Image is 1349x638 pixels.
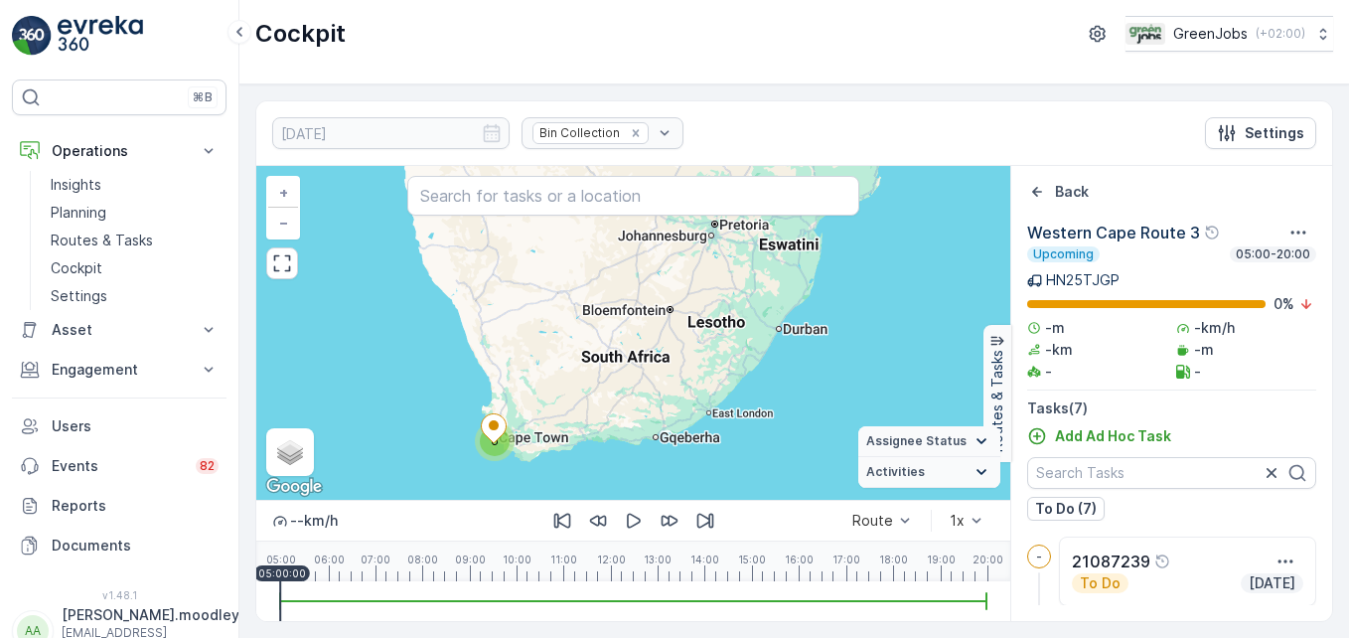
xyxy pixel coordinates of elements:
p: Cockpit [51,258,102,278]
summary: Assignee Status [858,426,1000,457]
p: Add Ad Hoc Task [1055,426,1171,446]
p: 05:00-20:00 [1234,246,1312,262]
p: Back [1055,182,1089,202]
p: Operations [52,141,187,161]
p: 06:00 [314,554,345,565]
a: Insights [43,171,226,199]
p: 08:00 [407,554,438,565]
button: Operations [12,131,226,171]
p: Settings [51,286,107,306]
a: Documents [12,526,226,565]
a: Planning [43,199,226,227]
p: 09:00 [455,554,486,565]
p: Cockpit [255,18,346,50]
p: 11:00 [550,554,577,565]
img: logo_light-DOdMpM7g.png [58,16,143,56]
a: Reports [12,486,226,526]
p: 15:00 [738,554,766,565]
p: To Do (7) [1035,499,1097,519]
p: 21087239 [1072,550,1150,573]
p: -km [1045,340,1073,360]
a: Events82 [12,446,226,486]
button: To Do (7) [1027,497,1105,521]
p: 12:00 [597,554,626,565]
p: Events [52,456,184,476]
p: 05:00:00 [258,567,306,579]
a: Cockpit [43,254,226,282]
div: 1x [950,513,965,529]
p: -km/h [1194,318,1235,338]
p: Western Cape Route 3 [1027,221,1200,244]
p: Settings [1245,123,1304,143]
input: dd/mm/yyyy [272,117,510,149]
p: 16:00 [785,554,814,565]
p: 0 % [1274,294,1294,314]
p: ⌘B [193,89,213,105]
p: HN25TJGP [1046,270,1120,290]
div: Help Tooltip Icon [1204,225,1220,240]
p: Tasks ( 7 ) [1027,399,1316,418]
a: Users [12,406,226,446]
p: [PERSON_NAME].moodley [62,605,239,625]
img: logo [12,16,52,56]
p: 18:00 [879,554,908,565]
p: - [1045,362,1052,382]
p: 13:00 [644,554,672,565]
div: 6 [475,421,515,461]
div: Route [852,513,893,529]
p: 17:00 [832,554,860,565]
a: Back [1027,182,1089,202]
p: 10:00 [503,554,531,565]
p: 07:00 [361,554,390,565]
p: Users [52,416,219,436]
p: Asset [52,320,187,340]
p: Engagement [52,360,187,380]
input: Search Tasks [1027,457,1316,489]
button: Asset [12,310,226,350]
a: Routes & Tasks [43,227,226,254]
p: 20:00 [973,554,1003,565]
button: GreenJobs(+02:00) [1125,16,1333,52]
p: -m [1194,340,1214,360]
span: − [279,214,289,231]
p: Documents [52,536,219,556]
span: + [279,184,288,201]
a: Zoom Out [268,208,298,238]
button: Settings [1205,117,1316,149]
p: GreenJobs [1173,24,1248,44]
p: 14:00 [690,554,719,565]
span: Assignee Status [866,433,967,449]
p: ( +02:00 ) [1256,26,1305,42]
p: Reports [52,496,219,516]
p: 05:00 [266,554,296,565]
span: Activities [866,464,925,480]
a: Open this area in Google Maps (opens a new window) [261,474,327,500]
p: 82 [200,458,215,474]
input: Search for tasks or a location [407,176,859,216]
p: - [1036,549,1042,564]
p: 19:00 [927,554,956,565]
span: v 1.48.1 [12,589,226,601]
p: Planning [51,203,106,223]
a: Zoom In [268,178,298,208]
p: Routes & Tasks [51,231,153,250]
p: - [1194,362,1201,382]
img: Green_Jobs_Logo.png [1125,23,1165,45]
a: Add Ad Hoc Task [1027,426,1171,446]
button: Engagement [12,350,226,390]
a: Layers [268,430,312,474]
p: Upcoming [1031,246,1096,262]
p: [DATE] [1247,573,1297,593]
p: Routes & Tasks [987,351,1007,453]
a: Settings [43,282,226,310]
p: To Do [1078,573,1123,593]
div: Help Tooltip Icon [1154,554,1170,569]
img: Google [261,474,327,500]
summary: Activities [858,457,1000,488]
p: -m [1045,318,1065,338]
p: -- km/h [290,511,338,531]
p: Insights [51,175,101,195]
